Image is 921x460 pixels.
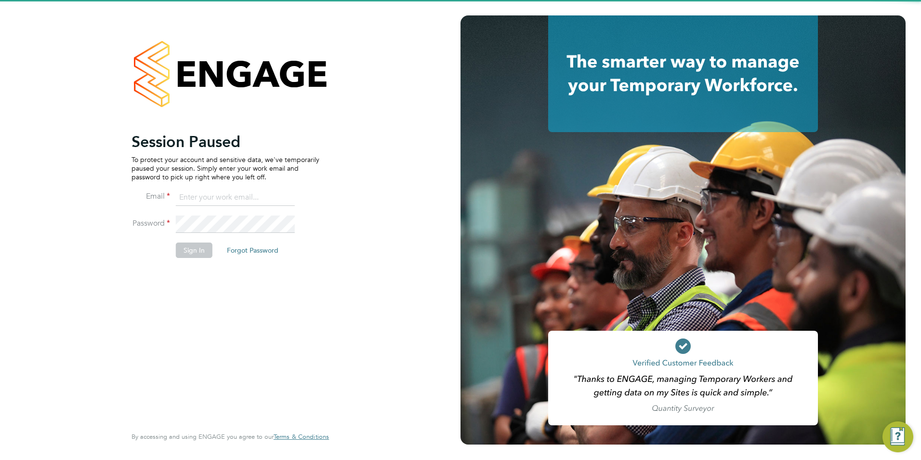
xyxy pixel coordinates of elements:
label: Password [132,218,170,229]
label: Email [132,191,170,202]
a: Terms & Conditions [274,433,329,441]
button: Sign In [176,243,212,258]
p: To protect your account and sensitive data, we've temporarily paused your session. Simply enter y... [132,155,319,182]
button: Forgot Password [219,243,286,258]
span: Terms & Conditions [274,433,329,441]
button: Engage Resource Center [882,421,913,452]
h2: Session Paused [132,132,319,151]
span: By accessing and using ENGAGE you agree to our [132,433,329,441]
input: Enter your work email... [176,189,295,206]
